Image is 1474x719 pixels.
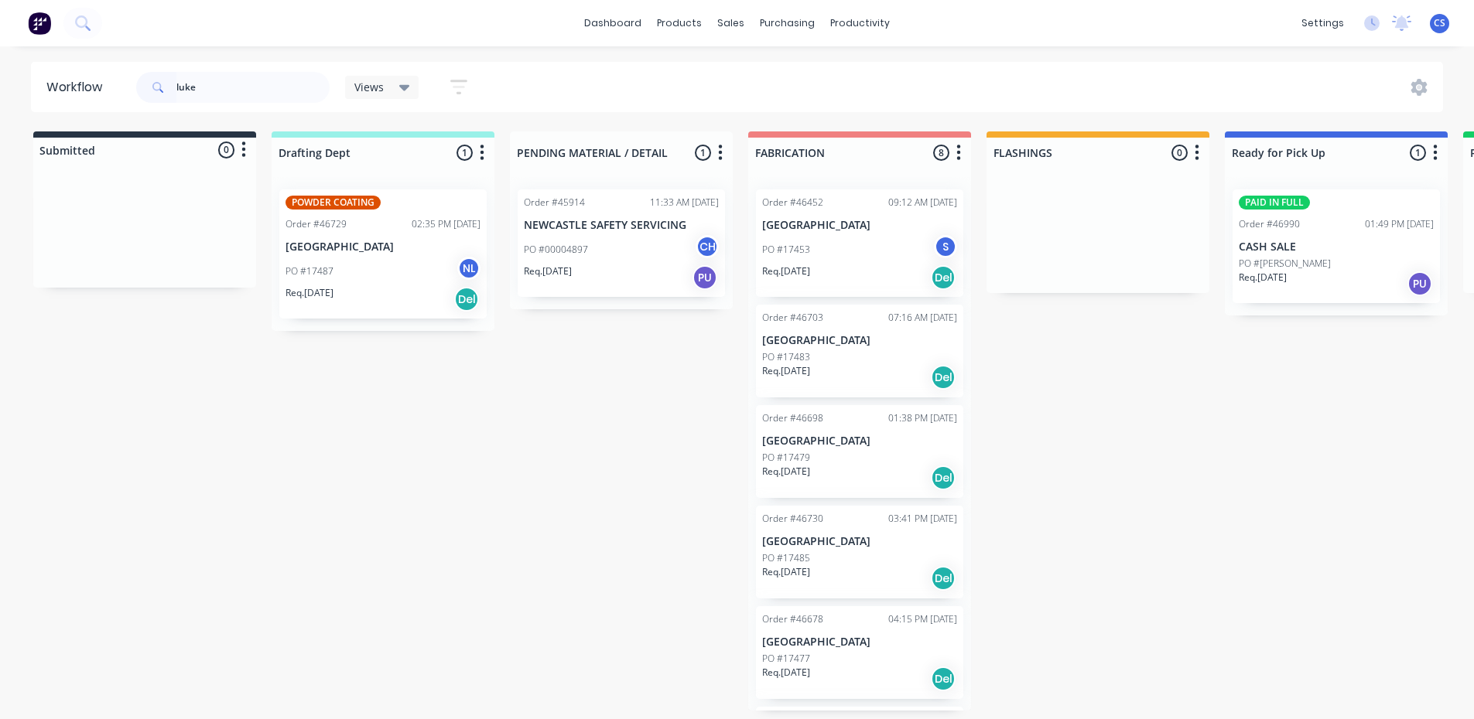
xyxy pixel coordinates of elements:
[1233,189,1440,303] div: PAID IN FULLOrder #4699001:49 PM [DATE]CASH SALEPO #[PERSON_NAME]Req.[DATE]PU
[762,311,823,325] div: Order #46703
[1434,16,1445,30] span: CS
[696,235,719,258] div: CH
[176,72,330,103] input: Search for orders...
[888,512,957,526] div: 03:41 PM [DATE]
[28,12,51,35] img: Factory
[756,606,963,699] div: Order #4667804:15 PM [DATE][GEOGRAPHIC_DATA]PO #17477Req.[DATE]Del
[762,334,957,347] p: [GEOGRAPHIC_DATA]
[286,240,481,254] p: [GEOGRAPHIC_DATA]
[354,79,384,95] span: Views
[756,305,963,397] div: Order #4670307:16 AM [DATE][GEOGRAPHIC_DATA]PO #17483Req.[DATE]Del
[286,264,333,278] p: PO #17487
[518,189,725,297] div: Order #4591411:33 AM [DATE]NEWCASTLE SAFETY SERVICINGPO #00004897CHReq.[DATE]PU
[710,12,752,35] div: sales
[934,235,957,258] div: S
[762,411,823,425] div: Order #46698
[931,265,956,290] div: Del
[650,196,719,210] div: 11:33 AM [DATE]
[888,612,957,626] div: 04:15 PM [DATE]
[279,189,487,319] div: POWDER COATINGOrder #4672902:35 PM [DATE][GEOGRAPHIC_DATA]PO #17487NLReq.[DATE]Del
[286,286,333,300] p: Req. [DATE]
[412,217,481,231] div: 02:35 PM [DATE]
[762,652,810,666] p: PO #17477
[693,265,717,290] div: PU
[1239,257,1331,271] p: PO #[PERSON_NAME]
[762,364,810,378] p: Req. [DATE]
[1239,217,1300,231] div: Order #46990
[524,243,588,257] p: PO #00004897
[762,636,957,649] p: [GEOGRAPHIC_DATA]
[762,612,823,626] div: Order #46678
[888,411,957,425] div: 01:38 PM [DATE]
[286,196,381,210] div: POWDER COATING
[762,243,810,257] p: PO #17453
[1294,12,1352,35] div: settings
[1239,196,1310,210] div: PAID IN FULL
[756,506,963,598] div: Order #4673003:41 PM [DATE][GEOGRAPHIC_DATA]PO #17485Req.[DATE]Del
[762,434,957,448] p: [GEOGRAPHIC_DATA]
[931,365,956,390] div: Del
[524,196,585,210] div: Order #45914
[762,666,810,680] p: Req. [DATE]
[454,287,479,312] div: Del
[762,264,810,278] p: Req. [DATE]
[756,405,963,498] div: Order #4669801:38 PM [DATE][GEOGRAPHIC_DATA]PO #17479Req.[DATE]Del
[931,465,956,490] div: Del
[762,551,810,565] p: PO #17485
[752,12,822,35] div: purchasing
[524,219,719,232] p: NEWCASTLE SAFETY SERVICING
[756,189,963,297] div: Order #4645209:12 AM [DATE][GEOGRAPHIC_DATA]PO #17453SReq.[DATE]Del
[286,217,347,231] div: Order #46729
[649,12,710,35] div: products
[931,666,956,691] div: Del
[1239,271,1287,285] p: Req. [DATE]
[762,451,810,465] p: PO #17479
[762,565,810,579] p: Req. [DATE]
[1239,240,1434,254] p: CASH SALE
[1365,217,1434,231] div: 01:49 PM [DATE]
[46,78,110,97] div: Workflow
[762,219,957,232] p: [GEOGRAPHIC_DATA]
[1407,271,1432,296] div: PU
[762,465,810,479] p: Req. [DATE]
[762,350,810,364] p: PO #17483
[931,566,956,591] div: Del
[762,535,957,548] p: [GEOGRAPHIC_DATA]
[457,257,481,280] div: NL
[524,264,572,278] p: Req. [DATE]
[762,512,823,526] div: Order #46730
[576,12,649,35] a: dashboard
[888,311,957,325] div: 07:16 AM [DATE]
[888,196,957,210] div: 09:12 AM [DATE]
[822,12,898,35] div: productivity
[762,196,823,210] div: Order #46452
